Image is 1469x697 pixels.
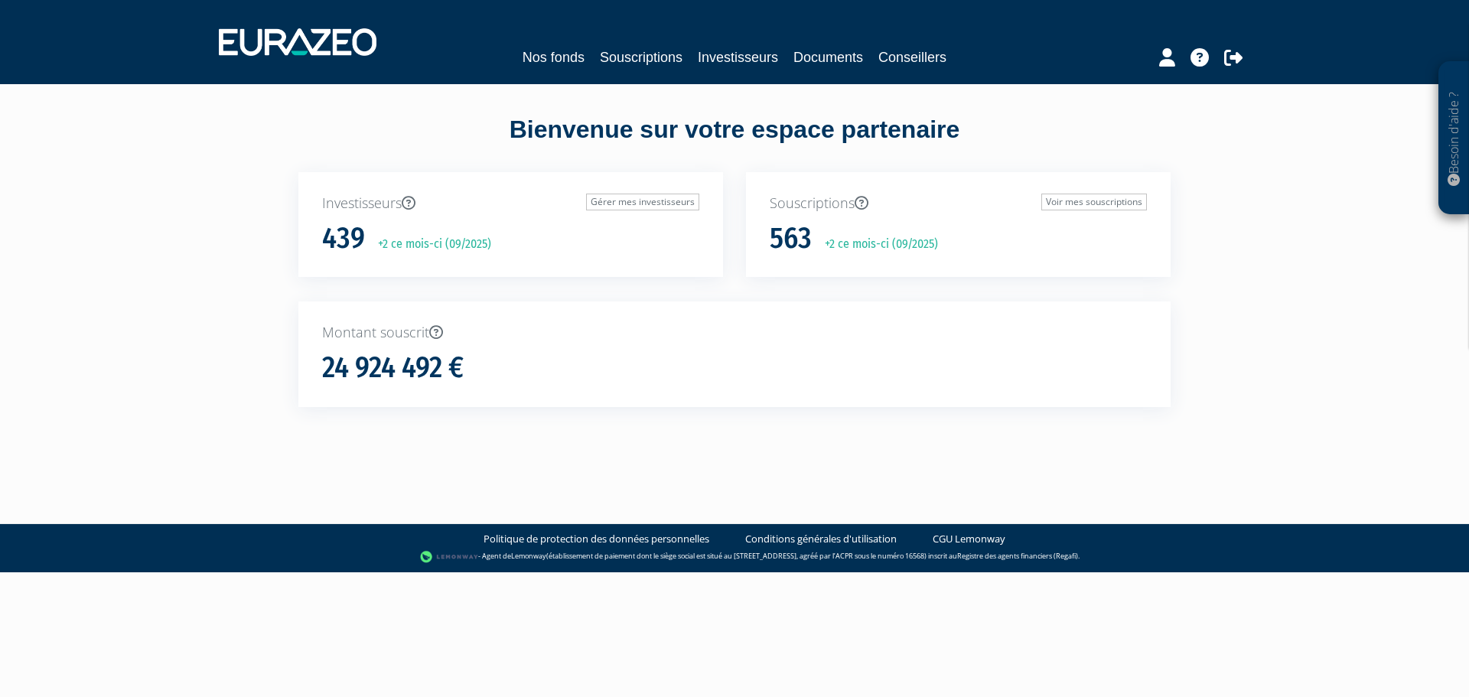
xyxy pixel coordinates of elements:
[322,323,1147,343] p: Montant souscrit
[957,551,1078,561] a: Registre des agents financiers (Regafi)
[322,194,699,213] p: Investisseurs
[322,352,464,384] h1: 24 924 492 €
[770,194,1147,213] p: Souscriptions
[793,47,863,68] a: Documents
[878,47,946,68] a: Conseillers
[1041,194,1147,210] a: Voir mes souscriptions
[523,47,585,68] a: Nos fonds
[770,223,812,255] h1: 563
[287,112,1182,172] div: Bienvenue sur votre espace partenaire
[814,236,938,253] p: +2 ce mois-ci (09/2025)
[420,549,479,565] img: logo-lemonway.png
[322,223,365,255] h1: 439
[1445,70,1463,207] p: Besoin d'aide ?
[367,236,491,253] p: +2 ce mois-ci (09/2025)
[698,47,778,68] a: Investisseurs
[586,194,699,210] a: Gérer mes investisseurs
[511,551,546,561] a: Lemonway
[219,28,376,56] img: 1732889491-logotype_eurazeo_blanc_rvb.png
[933,532,1005,546] a: CGU Lemonway
[600,47,682,68] a: Souscriptions
[745,532,897,546] a: Conditions générales d'utilisation
[15,549,1454,565] div: - Agent de (établissement de paiement dont le siège social est situé au [STREET_ADDRESS], agréé p...
[484,532,709,546] a: Politique de protection des données personnelles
